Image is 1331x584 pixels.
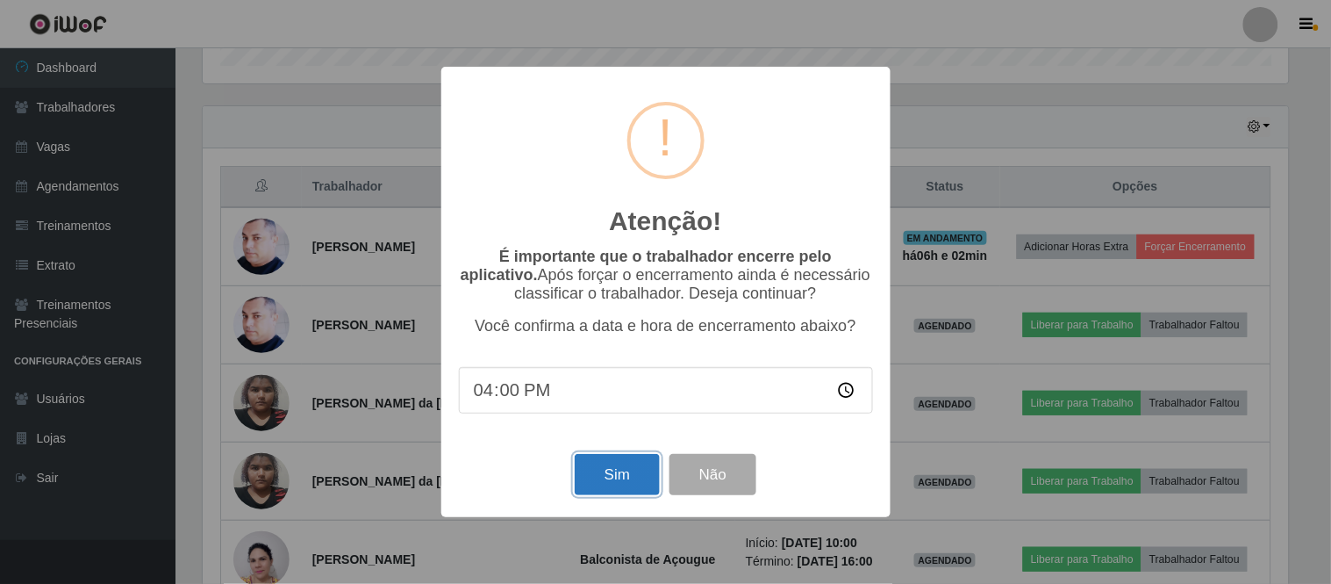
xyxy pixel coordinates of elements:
p: Após forçar o encerramento ainda é necessário classificar o trabalhador. Deseja continuar? [459,248,873,303]
button: Não [669,454,756,495]
p: Você confirma a data e hora de encerramento abaixo? [459,317,873,335]
b: É importante que o trabalhador encerre pelo aplicativo. [461,248,832,284]
button: Sim [575,454,660,495]
h2: Atenção! [609,205,721,237]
